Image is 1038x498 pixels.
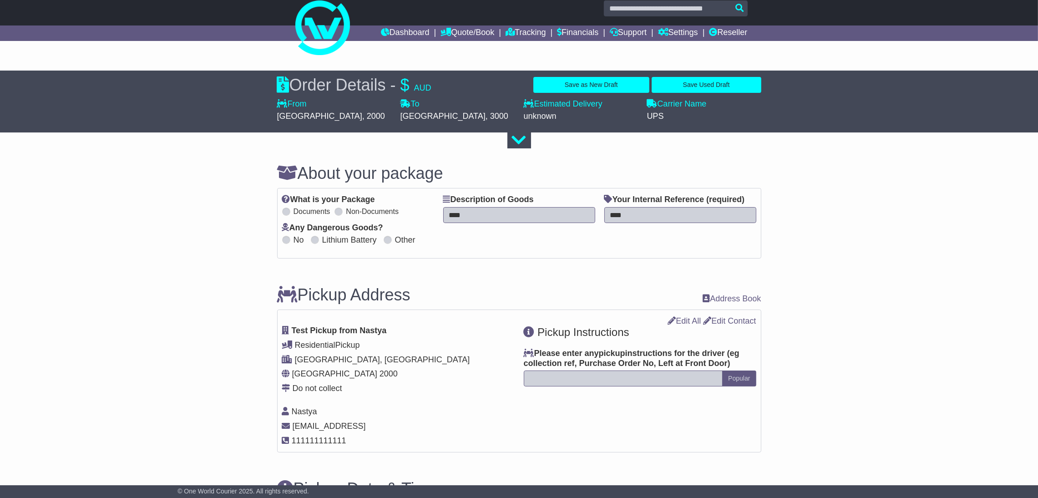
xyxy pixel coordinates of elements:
a: Reseller [709,25,747,41]
span: [GEOGRAPHIC_DATA], [GEOGRAPHIC_DATA] [295,355,470,364]
label: No [294,235,304,245]
span: eg collection ref, Purchase Order No, Left at Front Door [524,349,739,368]
span: , 2000 [362,112,385,121]
span: Test Pickup from Nastya [292,326,387,335]
span: [GEOGRAPHIC_DATA] [277,112,362,121]
span: [GEOGRAPHIC_DATA] [400,112,486,121]
div: unknown [524,112,638,122]
div: Order Details - [277,75,431,95]
span: 2000 [380,369,398,378]
span: Nastya [292,407,317,416]
span: Residential [295,340,335,350]
span: $ [400,76,410,94]
button: Popular [722,371,756,386]
label: Estimated Delivery [524,99,638,109]
a: Dashboard [381,25,430,41]
a: Quote/Book [441,25,494,41]
label: Other [395,235,415,245]
label: Please enter any instructions for the driver ( ) [524,349,756,368]
label: Non-Documents [346,207,399,216]
label: Your Internal Reference (required) [604,195,745,205]
a: Edit Contact [703,316,756,325]
span: 111111111111 [292,436,346,445]
div: Do not collect [293,384,342,394]
a: Address Book [703,294,761,304]
span: [GEOGRAPHIC_DATA] [292,369,377,378]
label: Any Dangerous Goods? [282,223,383,233]
h3: Pickup Date & Time [277,480,761,498]
a: Financials [557,25,598,41]
button: Save Used Draft [652,77,761,93]
label: From [277,99,307,109]
a: Edit All [668,316,701,325]
label: Documents [294,207,330,216]
a: Support [610,25,647,41]
label: Description of Goods [443,195,534,205]
h3: Pickup Address [277,286,410,304]
span: Pickup Instructions [537,326,629,338]
div: Pickup [282,340,515,351]
span: [EMAIL_ADDRESS] [293,422,366,431]
h3: About your package [277,164,761,183]
span: AUD [414,83,431,92]
div: UPS [647,112,761,122]
span: , 3000 [486,112,508,121]
span: © One World Courier 2025. All rights reserved. [177,488,309,495]
button: Save as New Draft [533,77,649,93]
label: What is your Package [282,195,375,205]
label: To [400,99,420,109]
span: pickup [599,349,625,358]
a: Tracking [506,25,546,41]
a: Settings [658,25,698,41]
label: Lithium Battery [322,235,377,245]
label: Carrier Name [647,99,707,109]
